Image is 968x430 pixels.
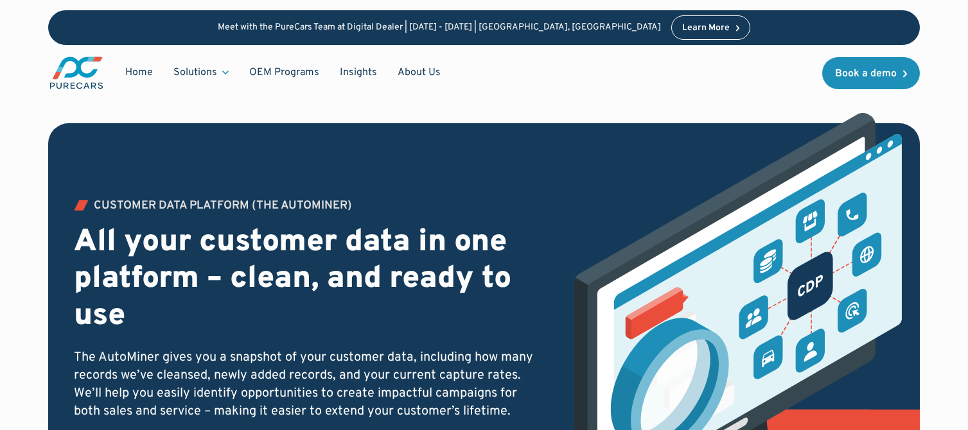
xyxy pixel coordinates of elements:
[48,55,105,90] a: main
[48,55,105,90] img: purecars logo
[115,60,163,85] a: Home
[835,69,897,79] div: Book a demo
[74,225,541,336] h2: All your customer data in one platform – clean, and ready to use
[173,65,217,80] div: Solutions
[671,15,751,40] a: Learn More
[74,348,541,420] p: The AutoMiner gives you a snapshot of your customer data, including how many records we’ve cleans...
[682,24,730,33] div: Learn More
[330,60,387,85] a: Insights
[218,22,661,33] p: Meet with the PureCars Team at Digital Dealer | [DATE] - [DATE] | [GEOGRAPHIC_DATA], [GEOGRAPHIC_...
[387,60,451,85] a: About Us
[163,60,239,85] div: Solutions
[239,60,330,85] a: OEM Programs
[822,57,920,89] a: Book a demo
[94,200,352,212] div: Customer Data PLATFORM (The Autominer)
